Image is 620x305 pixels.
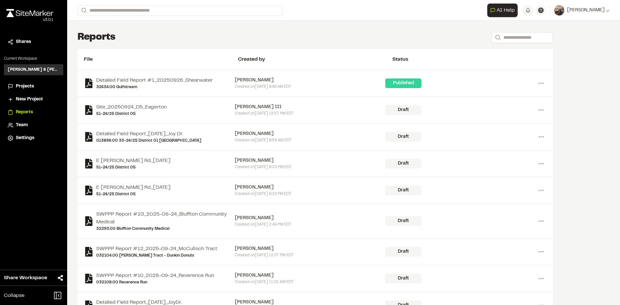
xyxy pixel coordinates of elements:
[84,56,238,63] div: File
[96,103,167,111] a: Site_20250924_D5_Eagerton
[96,111,167,117] a: 51-24/25 District 05
[235,77,386,84] div: [PERSON_NAME]
[8,67,59,73] h3: [PERSON_NAME] & [PERSON_NAME] Inc.
[385,132,421,142] div: Draft
[235,252,386,258] div: Created on [DATE] 12:37 PM EDT
[4,292,25,300] span: Collapse
[385,78,421,88] div: Published
[8,38,59,46] a: Shares
[96,157,170,165] a: E [PERSON_NAME] Rd_[DATE]
[385,274,421,283] div: Draft
[96,130,201,138] a: Detailed Field Report_[DATE]_Joy Dr.
[96,253,217,259] a: 032104.00 [PERSON_NAME] Tract - Dunkin Donuts
[238,56,392,63] div: Created by
[16,38,31,46] span: Shares
[96,280,214,285] a: 032108.00 Reverence Run
[8,83,59,90] a: Projects
[4,56,63,62] p: Current Workspace
[554,5,564,15] img: User
[16,122,28,129] span: Team
[235,215,386,222] div: [PERSON_NAME]
[96,226,235,232] a: 32293.00 Bluffton Community Medical
[96,191,170,197] a: 51-24/25 District 05
[235,272,386,279] div: [PERSON_NAME]
[487,4,518,17] button: Open AI Assistant
[96,245,217,253] a: SWPPP Report #12_2025-09-24_McCulloch Tract
[96,210,235,226] a: SWPPP Report #23_2025-09-24_Bluffton Community Medical
[8,122,59,129] a: Team
[96,165,170,170] a: 51-24/25 District 05
[8,109,59,116] a: Reports
[235,191,386,197] div: Created on [DATE] 8:29 PM EDT
[497,6,515,14] span: AI Help
[235,222,386,228] div: Created on [DATE] 2:44 PM EDT
[16,109,33,116] span: Reports
[487,4,520,17] div: Open AI Assistant
[235,130,386,137] div: [PERSON_NAME]
[235,84,386,90] div: Created on [DATE] 8:49 AM EDT
[8,135,59,142] a: Settings
[16,135,34,142] span: Settings
[16,83,34,90] span: Projects
[96,184,170,191] a: E [PERSON_NAME] Rd_[DATE]
[385,105,421,115] div: Draft
[96,272,214,280] a: SWPPP Report #10_2025-09-24_Reverence Run
[385,247,421,257] div: Draft
[567,7,604,14] span: [PERSON_NAME]
[491,32,503,43] button: Search
[235,111,386,117] div: Created on [DATE] 12:57 PM EDT
[6,9,53,17] img: rebrand.png
[16,96,43,103] span: New Project
[96,138,201,144] a: 013896.00 33-24/25 District 01 [GEOGRAPHIC_DATA]
[385,186,421,195] div: Draft
[385,159,421,168] div: Draft
[235,104,386,111] div: [PERSON_NAME] III
[235,184,386,191] div: [PERSON_NAME]
[77,5,89,16] button: Search
[392,56,546,63] div: Status
[235,157,386,164] div: [PERSON_NAME]
[235,164,386,170] div: Created on [DATE] 8:33 PM EDT
[554,5,610,15] button: [PERSON_NAME]
[385,216,421,226] div: Draft
[77,31,116,44] h1: Reports
[96,76,213,84] a: Detailed Field Report #1_20250926_Shearwater
[6,17,53,23] div: Oh geez...please don't...
[96,84,213,90] a: 32434.00 Gulfstream
[235,245,386,252] div: [PERSON_NAME]
[8,96,59,103] a: New Project
[235,137,386,143] div: Created on [DATE] 8:59 AM EDT
[235,279,386,285] div: Created on [DATE] 11:32 AM EDT
[4,274,47,282] span: Share Workspace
